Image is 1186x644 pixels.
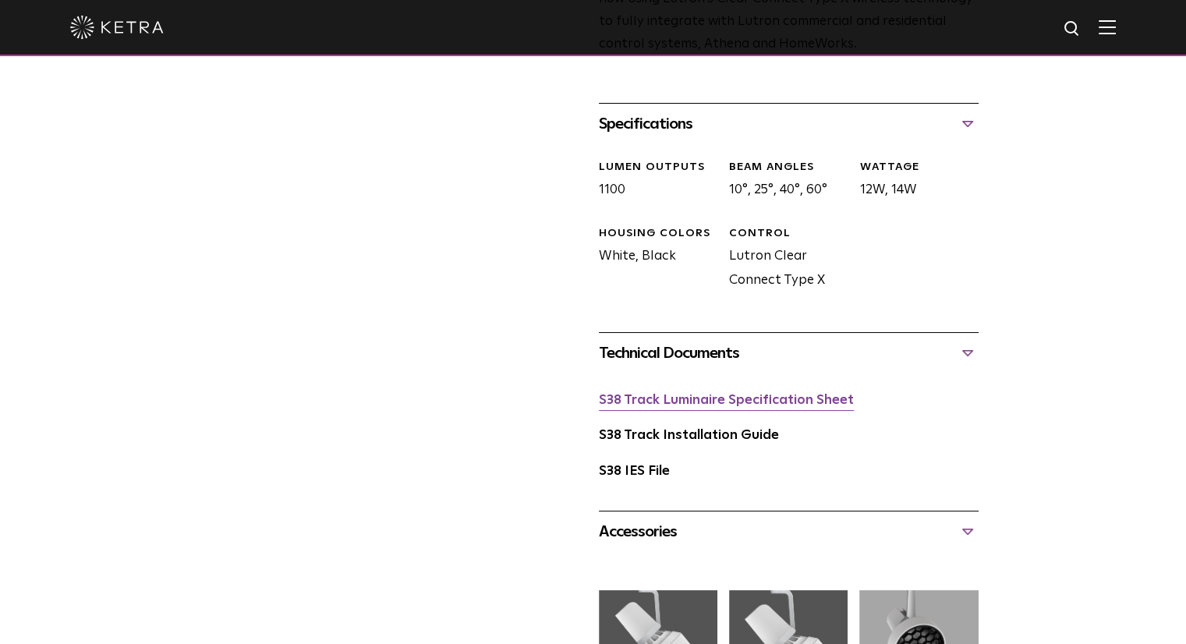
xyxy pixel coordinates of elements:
div: CONTROL [729,226,848,242]
a: S38 Track Luminaire Specification Sheet [599,394,854,407]
div: Technical Documents [599,341,979,366]
img: Hamburger%20Nav.svg [1099,19,1116,34]
img: search icon [1063,19,1082,39]
div: White, Black [587,226,717,293]
div: Specifications [599,111,979,136]
div: Lutron Clear Connect Type X [717,226,848,293]
a: S38 IES File [599,465,670,478]
div: BEAM ANGLES [729,160,848,175]
img: ketra-logo-2019-white [70,16,164,39]
a: S38 Track Installation Guide [599,429,779,442]
div: WATTAGE [859,160,978,175]
div: LUMEN OUTPUTS [599,160,717,175]
div: 12W, 14W [848,160,978,203]
div: 10°, 25°, 40°, 60° [717,160,848,203]
div: Accessories [599,519,979,544]
div: HOUSING COLORS [599,226,717,242]
div: 1100 [587,160,717,203]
